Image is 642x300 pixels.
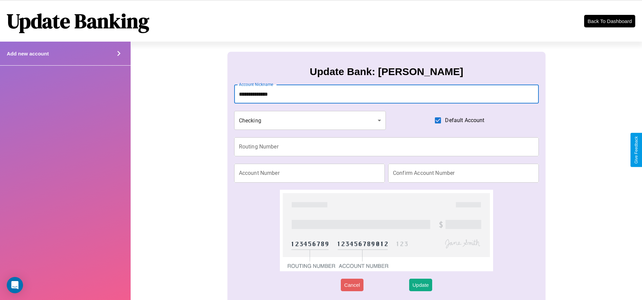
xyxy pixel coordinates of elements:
[239,82,273,87] label: Account Nickname
[280,190,493,271] img: check
[7,51,49,56] h4: Add new account
[310,66,463,77] h3: Update Bank: [PERSON_NAME]
[445,116,484,124] span: Default Account
[7,277,23,293] div: Open Intercom Messenger
[409,279,432,291] button: Update
[584,15,635,27] button: Back To Dashboard
[7,7,149,35] h1: Update Banking
[341,279,363,291] button: Cancel
[234,111,386,130] div: Checking
[634,136,639,164] div: Give Feedback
